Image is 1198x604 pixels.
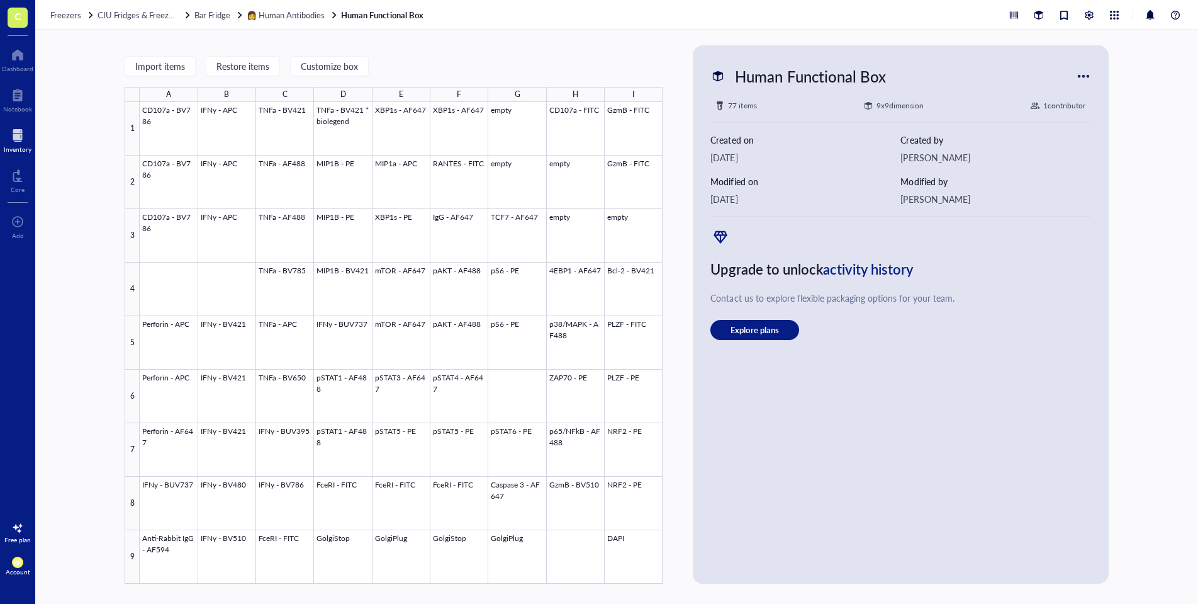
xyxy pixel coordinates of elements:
[125,530,140,584] div: 9
[125,316,140,370] div: 5
[194,9,230,21] span: Bar Fridge
[876,100,924,112] div: 9 x 9 dimension
[98,9,192,21] a: CIU Fridges & Freezers
[710,192,900,206] div: [DATE]
[216,61,269,71] span: Restore items
[900,192,1090,206] div: [PERSON_NAME]
[710,257,1090,281] div: Upgrade to unlock
[710,133,900,147] div: Created on
[457,87,461,102] div: F
[710,320,798,340] button: Explore plans
[3,85,32,113] a: Notebook
[224,87,229,102] div: B
[900,174,1090,188] div: Modified by
[290,56,369,76] button: Customize box
[125,156,140,209] div: 2
[14,559,21,566] span: BF
[125,56,196,76] button: Import items
[341,9,425,21] a: Human Functional Box
[728,100,756,112] div: 77 items
[340,87,346,102] div: D
[12,232,24,239] div: Add
[515,87,520,102] div: G
[6,568,30,576] div: Account
[166,87,171,102] div: A
[3,105,32,113] div: Notebook
[206,56,280,76] button: Restore items
[283,87,288,102] div: C
[50,9,95,21] a: Freezers
[710,174,900,188] div: Modified on
[14,8,21,24] span: C
[125,102,140,156] div: 1
[710,291,1090,305] div: Contact us to explore flexible packaging options for your team.
[11,166,25,193] a: Core
[900,133,1090,147] div: Created by
[50,9,81,21] span: Freezers
[194,9,339,21] a: Bar Fridge👩 Human Antibodies
[11,186,25,193] div: Core
[4,145,31,153] div: Inventory
[4,125,31,153] a: Inventory
[125,263,140,316] div: 4
[125,423,140,477] div: 7
[125,370,140,423] div: 6
[2,45,33,72] a: Dashboard
[729,63,891,89] div: Human Functional Box
[125,477,140,530] div: 8
[710,151,900,164] div: [DATE]
[573,87,578,102] div: H
[900,151,1090,164] div: [PERSON_NAME]
[710,320,1090,340] a: Explore plans
[2,65,33,72] div: Dashboard
[1043,100,1085,112] div: 1 contributor
[632,87,634,102] div: I
[135,61,185,71] span: Import items
[98,9,180,21] span: CIU Fridges & Freezers
[731,324,778,336] span: Explore plans
[247,9,325,21] span: 👩 Human Antibodies
[4,536,31,544] div: Free plan
[399,87,403,102] div: E
[125,209,140,263] div: 3
[823,259,913,279] span: activity history
[301,61,358,71] span: Customize box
